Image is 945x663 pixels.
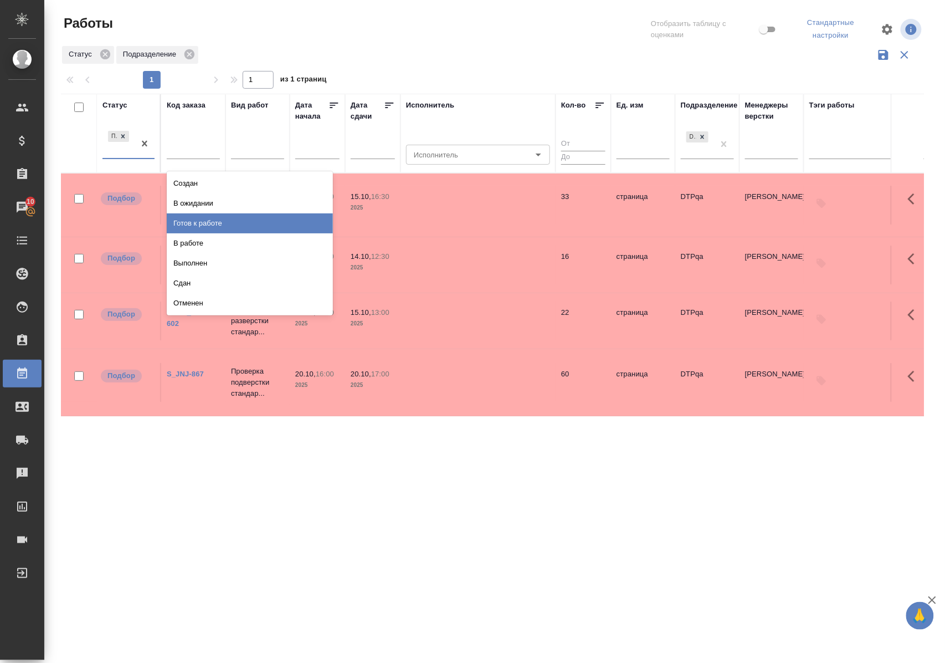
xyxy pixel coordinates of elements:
p: [PERSON_NAME] [745,369,798,380]
div: split button [788,14,874,44]
p: 20.10, [351,370,371,378]
span: Отобразить таблицу с оценками [651,18,757,40]
p: Статус [69,49,96,60]
td: страница [611,186,675,225]
div: Готов к работе [167,213,333,233]
p: 13:00 [371,308,389,317]
span: Настроить таблицу [874,16,901,43]
p: 16:30 [371,192,389,201]
td: DTPqa [675,363,739,402]
p: 15.10, [351,308,371,317]
td: 33 [556,186,611,225]
div: В ожидании [167,193,333,213]
div: Кол-во [561,100,586,111]
div: DTPqa [685,130,710,144]
td: 60 [556,363,611,402]
div: Подразделение [681,100,738,111]
button: Добавить тэги [809,307,834,331]
p: 2025 [351,262,395,273]
p: Подбор [107,193,135,204]
a: 10 [3,193,42,221]
span: 10 [20,196,41,207]
p: Подразделение [123,49,180,60]
button: Сохранить фильтры [873,44,894,65]
p: Проверка подверстки стандар... [231,366,284,399]
button: Здесь прячутся важные кнопки [901,246,928,272]
div: Можно подбирать исполнителей [100,307,155,322]
div: Код заказа [167,100,206,111]
div: Менеджеры верстки [745,100,798,122]
td: DTPqa [675,302,739,340]
div: Можно подбирать исполнителей [100,191,155,206]
div: Дата начала [295,100,328,122]
button: Добавить тэги [809,251,834,276]
td: DTPqa [675,246,739,284]
div: Ед. изм [617,100,644,111]
p: Проверка разверстки стандар... [231,304,284,338]
button: Добавить тэги [809,369,834,393]
p: Подбор [107,309,135,320]
div: Дата сдачи [351,100,384,122]
p: 16:00 [316,370,334,378]
div: Подразделение [116,46,198,64]
p: 2025 [295,318,340,329]
a: S_JNJ-867 [167,370,204,378]
p: 17:00 [371,370,389,378]
td: 22 [556,302,611,340]
button: Open [531,147,546,162]
p: [PERSON_NAME] [745,307,798,318]
button: Здесь прячутся важные кнопки [901,363,928,390]
span: Посмотреть информацию [901,19,924,40]
div: Создан [167,174,333,193]
span: 🙏 [911,604,929,628]
div: Выполнен [167,253,333,273]
button: Здесь прячутся важные кнопки [901,186,928,212]
p: 2025 [295,380,340,391]
div: Тэги работы [809,100,855,111]
p: 2025 [351,318,395,329]
div: В работе [167,233,333,253]
div: Отменен [167,293,333,313]
p: 2025 [351,380,395,391]
p: 12:30 [371,252,389,261]
button: Сбросить фильтры [894,44,915,65]
p: Подбор [107,253,135,264]
span: Работы [61,14,113,32]
button: Здесь прячутся важные кнопки [901,302,928,328]
p: 2025 [351,202,395,213]
p: 20.10, [295,370,316,378]
button: Добавить тэги [809,191,834,216]
div: Можно подбирать исполнителей [100,369,155,384]
input: До [561,151,605,165]
input: От [561,137,605,151]
p: 15.10, [351,192,371,201]
div: DTPqa [686,131,696,143]
p: Подбор [107,370,135,381]
td: страница [611,302,675,340]
div: Подбор [108,131,117,142]
div: Статус [62,46,114,64]
td: страница [611,246,675,284]
td: страница [611,363,675,402]
div: Исполнитель [406,100,455,111]
button: 🙏 [906,602,934,630]
td: 16 [556,246,611,284]
div: Сдан [167,273,333,293]
div: Статус [102,100,127,111]
td: DTPqa [675,186,739,225]
div: Вид работ [231,100,269,111]
p: 14.10, [351,252,371,261]
p: [PERSON_NAME] [745,251,798,262]
span: из 1 страниц [280,73,327,89]
p: [PERSON_NAME] [745,191,798,202]
div: Можно подбирать исполнителей [100,251,155,266]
